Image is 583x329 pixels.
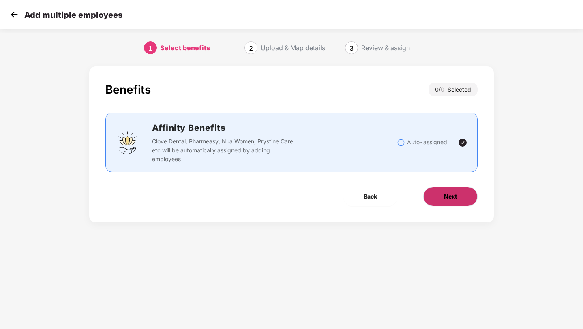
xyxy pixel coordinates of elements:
span: 0 [441,86,448,93]
div: Benefits [105,83,151,96]
div: Select benefits [160,41,210,54]
img: svg+xml;base64,PHN2ZyBpZD0iSW5mb18tXzMyeDMyIiBkYXRhLW5hbWU9IkluZm8gLSAzMngzMiIgeG1sbnM9Imh0dHA6Ly... [397,139,405,147]
img: svg+xml;base64,PHN2ZyBpZD0iQWZmaW5pdHlfQmVuZWZpdHMiIGRhdGEtbmFtZT0iQWZmaW5pdHkgQmVuZWZpdHMiIHhtbG... [116,130,140,155]
p: Add multiple employees [24,10,122,20]
div: Upload & Map details [261,41,325,54]
p: Auto-assigned [407,138,447,147]
span: 2 [249,44,253,52]
span: 1 [148,44,152,52]
img: svg+xml;base64,PHN2ZyB4bWxucz0iaHR0cDovL3d3dy53My5vcmcvMjAwMC9zdmciIHdpZHRoPSIzMCIgaGVpZ2h0PSIzMC... [8,9,20,21]
img: svg+xml;base64,PHN2ZyBpZD0iVGljay0yNHgyNCIgeG1sbnM9Imh0dHA6Ly93d3cudzMub3JnLzIwMDAvc3ZnIiB3aWR0aD... [458,138,467,147]
button: Next [423,187,478,206]
p: Clove Dental, Pharmeasy, Nua Women, Prystine Care etc will be automatically assigned by adding em... [152,137,299,164]
div: Review & assign [361,41,410,54]
button: Back [343,187,397,206]
span: Next [444,192,457,201]
span: Back [364,192,377,201]
h2: Affinity Benefits [152,121,397,135]
div: 0 / Selected [429,83,478,96]
span: 3 [349,44,354,52]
